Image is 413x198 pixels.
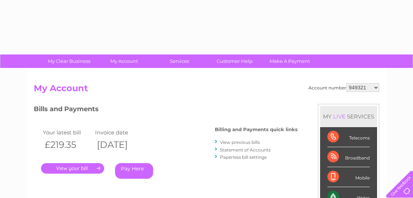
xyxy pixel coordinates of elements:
div: Account number [308,83,379,92]
a: Services [150,54,209,68]
div: LIVE [332,113,347,120]
a: My Account [94,54,154,68]
a: Paperless bill settings [220,154,267,160]
a: Customer Help [205,54,265,68]
td: Your latest bill [41,128,93,137]
h2: My Account [34,83,379,97]
div: MY SERVICES [320,106,377,127]
th: [DATE] [93,137,146,152]
a: . [41,163,104,174]
div: Broadband [327,147,370,167]
td: Invoice date [93,128,146,137]
div: Telecoms [327,127,370,147]
a: Make A Payment [260,54,320,68]
h3: Bills and Payments [34,104,298,117]
h4: Billing and Payments quick links [215,127,298,132]
a: Pay Here [115,163,153,179]
div: Mobile [327,167,370,187]
a: My Clear Business [39,54,99,68]
a: Statement of Accounts [220,147,271,153]
th: £219.35 [41,137,93,152]
a: View previous bills [220,140,260,145]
